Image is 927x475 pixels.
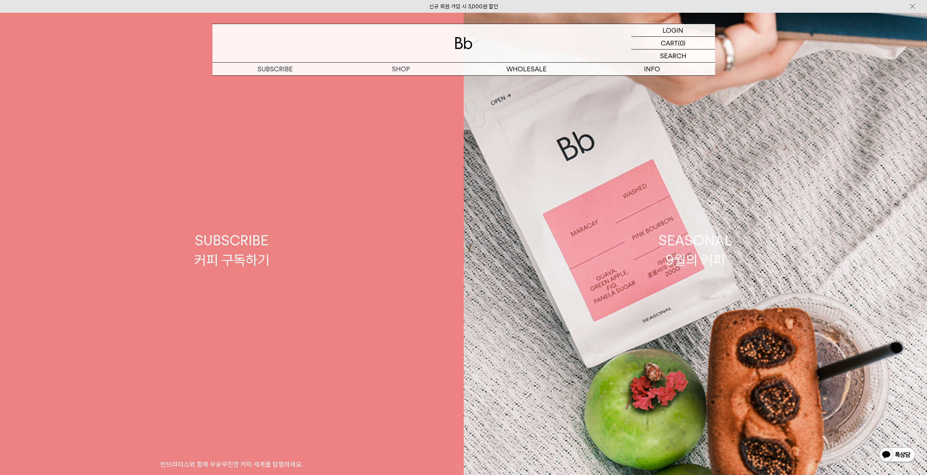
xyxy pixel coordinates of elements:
[661,37,678,49] p: CART
[212,63,338,75] a: SUBSCRIBE
[455,37,472,49] img: 로고
[589,63,715,75] p: INFO
[878,447,916,464] img: 카카오톡 채널 1:1 채팅 버튼
[663,24,683,36] p: LOGIN
[678,37,686,49] p: (0)
[631,24,715,37] a: LOGIN
[660,50,686,62] p: SEARCH
[194,231,270,269] div: SUBSCRIBE 커피 구독하기
[464,63,589,75] p: WHOLESALE
[338,63,464,75] a: SHOP
[631,37,715,50] a: CART (0)
[659,231,732,269] div: SEASONAL 9월의 커피
[429,3,498,10] a: 신규 회원 가입 시 3,000원 할인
